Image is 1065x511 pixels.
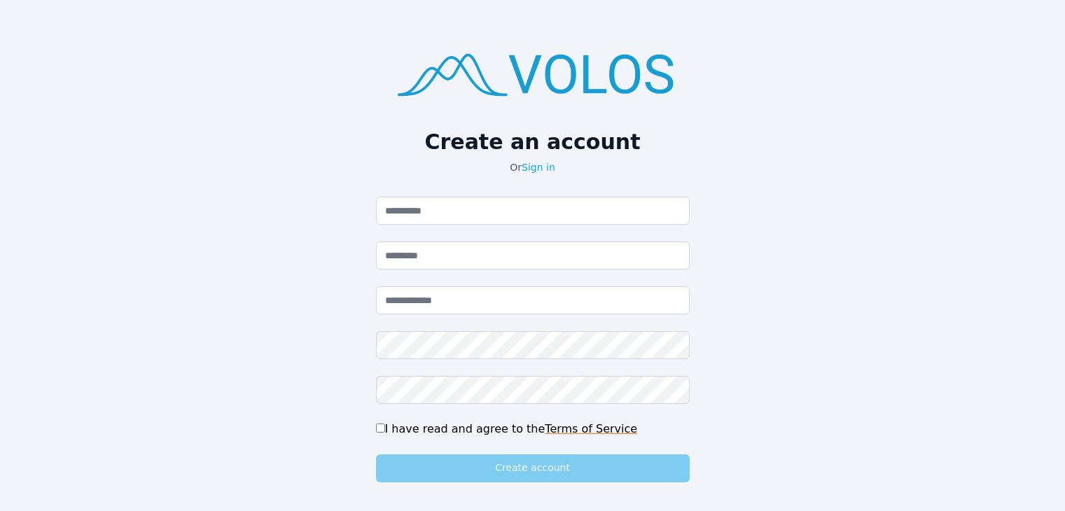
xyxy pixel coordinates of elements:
a: Terms of Service [545,422,637,435]
p: Or [376,160,690,174]
img: logo.png [376,34,690,113]
button: Create account [376,454,690,482]
div: I have read and agree to the [376,421,690,437]
a: Sign in [522,162,555,173]
h2: Create an account [376,129,690,155]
